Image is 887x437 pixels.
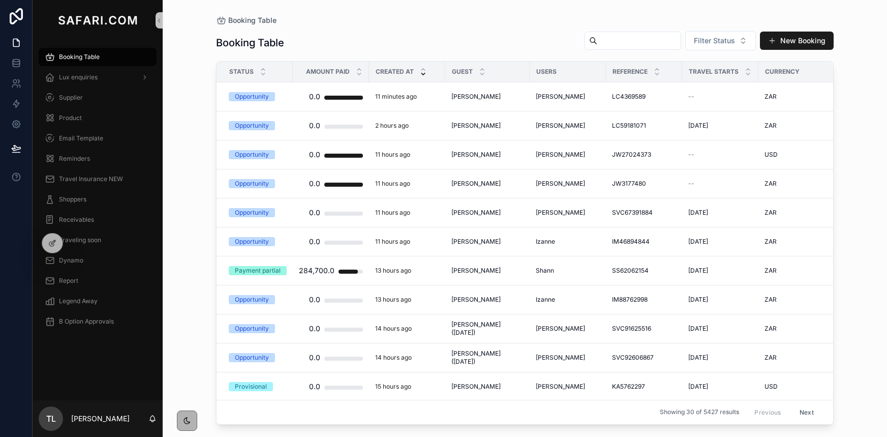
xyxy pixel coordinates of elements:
span: Shann [536,267,554,275]
a: Payment partial [229,266,287,275]
div: Opportunity [235,121,269,130]
span: IM46894844 [612,238,650,246]
a: [PERSON_NAME] [536,325,600,333]
div: 0.0 [309,86,320,107]
a: 0.0 [299,86,363,107]
a: 11 minutes ago [375,93,439,101]
a: Legend Away [39,292,157,310]
a: IM46894844 [612,238,676,246]
a: [PERSON_NAME] [451,267,524,275]
a: JW27024373 [612,151,676,159]
span: ZAR [764,209,777,217]
a: Opportunity [229,92,287,101]
a: 11 hours ago [375,151,439,159]
a: Opportunity [229,324,287,333]
a: [PERSON_NAME] ([DATE]) [451,349,524,366]
a: Izanne [536,238,600,246]
span: [PERSON_NAME] [451,383,501,391]
span: -- [688,93,694,101]
span: Filter Status [694,36,735,46]
a: Booking Table [39,48,157,66]
span: Shoppers [59,195,86,203]
span: [PERSON_NAME] [536,180,585,188]
a: [PERSON_NAME] [536,354,600,362]
a: Email Template [39,129,157,148]
span: Reminders [59,155,90,163]
span: JW27024373 [612,151,651,159]
a: 0.0 [299,115,363,136]
span: [PERSON_NAME] [451,151,501,159]
a: 11 hours ago [375,180,439,188]
button: New Booking [760,32,834,50]
span: Travel Insurance NEW [59,175,123,183]
span: ZAR [764,325,777,333]
p: 13 hours ago [375,267,411,275]
a: SVC67391884 [612,209,676,217]
div: Provisional [235,382,267,391]
p: 14 hours ago [375,325,412,333]
a: USD [764,383,829,391]
a: ZAR [764,296,829,304]
a: Opportunity [229,237,287,246]
span: [DATE] [688,238,708,246]
span: Legend Away [59,297,98,305]
a: Travel Insurance NEW [39,170,157,188]
span: [PERSON_NAME] [536,383,585,391]
a: [DATE] [688,354,752,362]
span: Izanne [536,238,555,246]
span: ZAR [764,354,777,362]
div: 0.0 [309,347,320,368]
a: ZAR [764,209,829,217]
span: IM88762998 [612,296,648,304]
span: [PERSON_NAME] [451,180,501,188]
span: ZAR [764,180,777,188]
span: [PERSON_NAME] [451,267,501,275]
a: -- [688,93,752,101]
div: 0.0 [309,144,320,165]
span: [DATE] [688,383,708,391]
a: 0.0 [299,318,363,339]
span: B Option Approvals [59,317,114,326]
span: ZAR [764,267,777,275]
a: Shoppers [39,190,157,209]
span: Supplier [59,94,83,102]
a: Reminders [39,150,157,168]
span: Traveling soon [59,236,101,244]
span: [PERSON_NAME] [536,151,585,159]
span: Report [59,277,78,285]
span: Izanne [536,296,555,304]
span: [DATE] [688,325,708,333]
a: ZAR [764,267,829,275]
span: Reference [613,68,648,76]
a: [PERSON_NAME] [451,122,524,130]
span: ZAR [764,122,777,130]
a: 13 hours ago [375,267,439,275]
a: 0.0 [299,144,363,165]
p: 11 hours ago [375,209,410,217]
span: SVC67391884 [612,209,653,217]
div: 0.0 [309,318,320,339]
a: ZAR [764,238,829,246]
span: LC4369589 [612,93,646,101]
div: scrollable content [33,41,163,344]
a: ZAR [764,325,829,333]
a: Lux enquiries [39,68,157,86]
a: [DATE] [688,209,752,217]
a: USD [764,151,829,159]
span: Amount Paid [306,68,350,76]
span: KA5762297 [612,383,645,391]
a: 2 hours ago [375,122,439,130]
a: [PERSON_NAME] [536,180,600,188]
span: [PERSON_NAME] [451,296,501,304]
h1: Booking Table [216,36,284,50]
a: [PERSON_NAME] [451,238,524,246]
div: 0.0 [309,376,320,397]
div: Opportunity [235,92,269,101]
span: Dynamo [59,256,83,265]
span: [DATE] [688,122,708,130]
a: LC59181071 [612,122,676,130]
span: SVC91625516 [612,325,651,333]
span: [PERSON_NAME] [536,209,585,217]
span: [PERSON_NAME] [536,93,585,101]
a: SVC92606867 [612,354,676,362]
